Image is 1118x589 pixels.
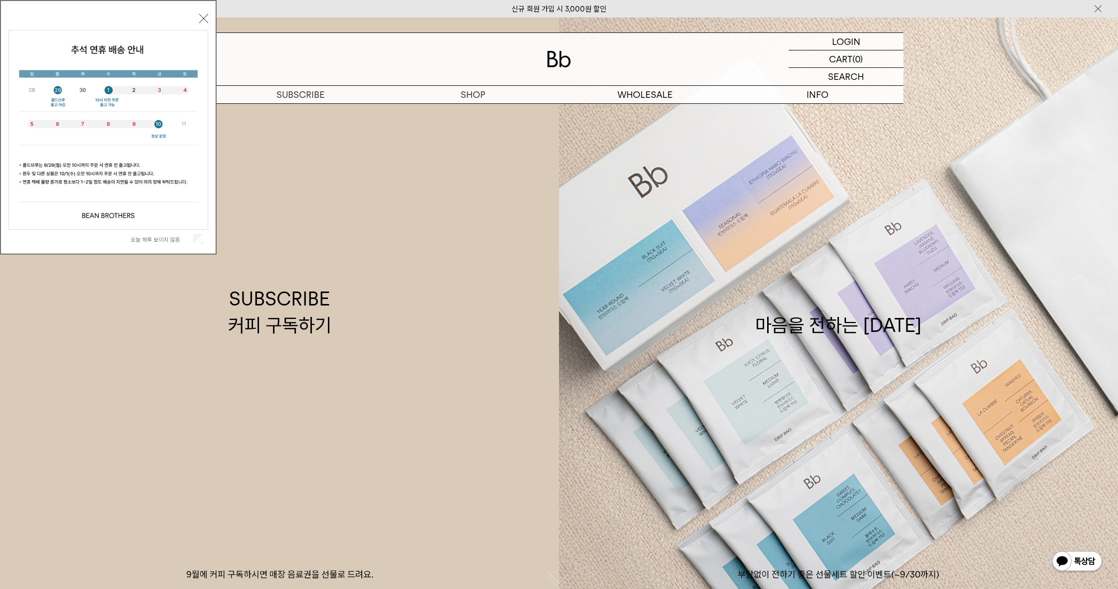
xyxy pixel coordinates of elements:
a: SHOP [387,86,559,103]
a: SUBSCRIBE [215,86,387,103]
a: LOGIN [789,33,903,50]
label: 오늘 하루 보이지 않음 [131,236,191,243]
p: (0) [852,50,863,67]
a: CART (0) [789,50,903,68]
button: 닫기 [199,14,208,23]
img: 로고 [547,51,571,67]
div: SUBSCRIBE 커피 구독하기 [228,286,331,338]
p: CART [829,50,852,67]
p: WHOLESALE [559,86,731,103]
div: 마음을 전하는 [DATE] [755,286,922,338]
img: 5e4d662c6b1424087153c0055ceb1a13_140731.jpg [9,30,208,229]
p: INFO [731,86,903,103]
p: LOGIN [832,33,860,50]
p: SEARCH [828,68,864,85]
a: 신규 회원 가입 시 3,000원 할인 [512,4,606,13]
img: 카카오톡 채널 1:1 채팅 버튼 [1051,550,1103,574]
p: 부담없이 전하기 좋은 선물세트 할인 이벤트(~9/30까지) [559,569,1118,581]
